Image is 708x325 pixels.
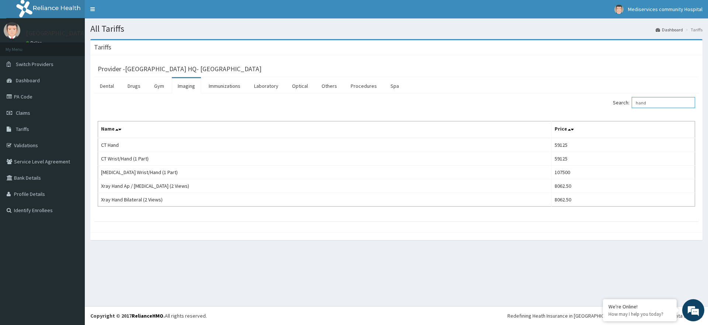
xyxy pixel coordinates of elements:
[608,311,671,317] p: How may I help you today?
[16,61,53,68] span: Switch Providers
[98,138,552,152] td: CT Hand
[38,41,124,51] div: Chat with us now
[608,303,671,310] div: We're Online!
[14,37,30,55] img: d_794563401_company_1708531726252_794563401
[121,4,139,21] div: Minimize live chat window
[132,312,163,319] a: RelianceHMO
[122,78,146,94] a: Drugs
[507,312,702,319] div: Redefining Heath Insurance in [GEOGRAPHIC_DATA] using Telemedicine and Data Science!
[4,22,20,39] img: User Image
[551,179,695,193] td: 8062.50
[94,44,111,51] h3: Tariffs
[684,27,702,33] li: Tariffs
[551,193,695,207] td: 8062.50
[98,193,552,207] td: Xray Hand Bilateral (2 Views)
[43,93,102,167] span: We're online!
[551,138,695,152] td: 59125
[614,5,624,14] img: User Image
[94,78,120,94] a: Dental
[316,78,343,94] a: Others
[551,121,695,138] th: Price
[551,152,695,166] td: 59125
[345,78,383,94] a: Procedures
[385,78,405,94] a: Spa
[98,166,552,179] td: [MEDICAL_DATA] Wrist/Hand (1 Part)
[98,179,552,193] td: Xray Hand Ap / [MEDICAL_DATA] (2 Views)
[628,6,702,13] span: Mediservices community Hospital
[85,306,708,325] footer: All rights reserved.
[98,121,552,138] th: Name
[98,152,552,166] td: CT Wrist/Hand (1 Part)
[26,40,44,45] a: Online
[4,201,140,227] textarea: Type your message and hit 'Enter'
[148,78,170,94] a: Gym
[203,78,246,94] a: Immunizations
[90,312,165,319] strong: Copyright © 2017 .
[632,97,695,108] input: Search:
[26,30,87,37] p: [GEOGRAPHIC_DATA]
[656,27,683,33] a: Dashboard
[16,110,30,116] span: Claims
[16,126,29,132] span: Tariffs
[551,166,695,179] td: 107500
[613,97,695,108] label: Search:
[98,66,261,72] h3: Provider - [GEOGRAPHIC_DATA] HQ- [GEOGRAPHIC_DATA]
[16,77,40,84] span: Dashboard
[172,78,201,94] a: Imaging
[248,78,284,94] a: Laboratory
[286,78,314,94] a: Optical
[90,24,702,34] h1: All Tariffs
